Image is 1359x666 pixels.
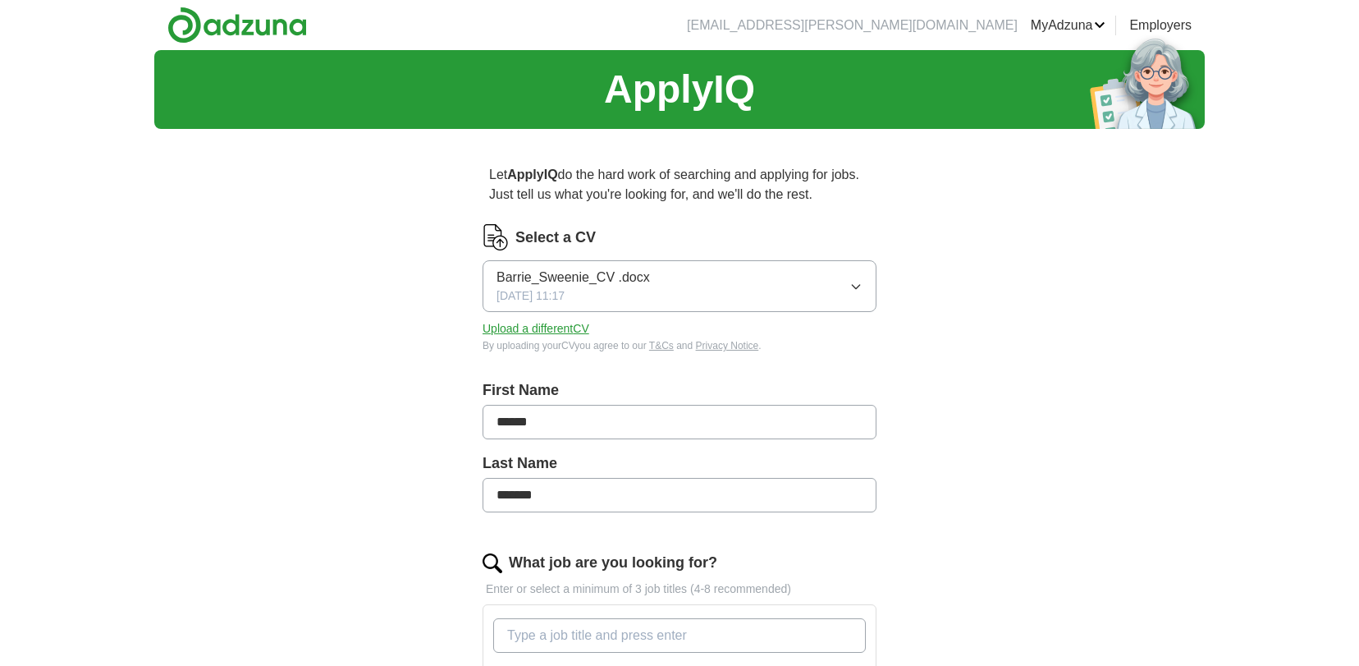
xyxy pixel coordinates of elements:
div: By uploading your CV you agree to our and . [483,338,876,353]
label: Select a CV [515,227,596,249]
button: Upload a differentCV [483,320,589,338]
img: CV Icon [483,224,509,250]
input: Type a job title and press enter [493,618,866,653]
label: Last Name [483,452,876,475]
label: What job are you looking for? [509,552,717,574]
p: Enter or select a minimum of 3 job titles (4-8 recommended) [483,581,876,598]
a: T&Cs [649,340,674,351]
label: First Name [483,379,876,402]
img: search.png [483,553,502,573]
li: [EMAIL_ADDRESS][PERSON_NAME][DOMAIN_NAME] [687,16,1018,35]
strong: ApplyIQ [507,168,557,181]
p: Let do the hard work of searching and applying for jobs. Just tell us what you're looking for, an... [483,158,876,211]
a: MyAdzuna [1031,16,1106,35]
a: Privacy Notice [696,340,759,351]
a: Employers [1129,16,1192,35]
img: Adzuna logo [167,7,307,44]
span: [DATE] 11:17 [496,287,565,305]
h1: ApplyIQ [604,60,755,119]
span: Barrie_Sweenie_CV .docx [496,268,650,287]
button: Barrie_Sweenie_CV .docx[DATE] 11:17 [483,260,876,312]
